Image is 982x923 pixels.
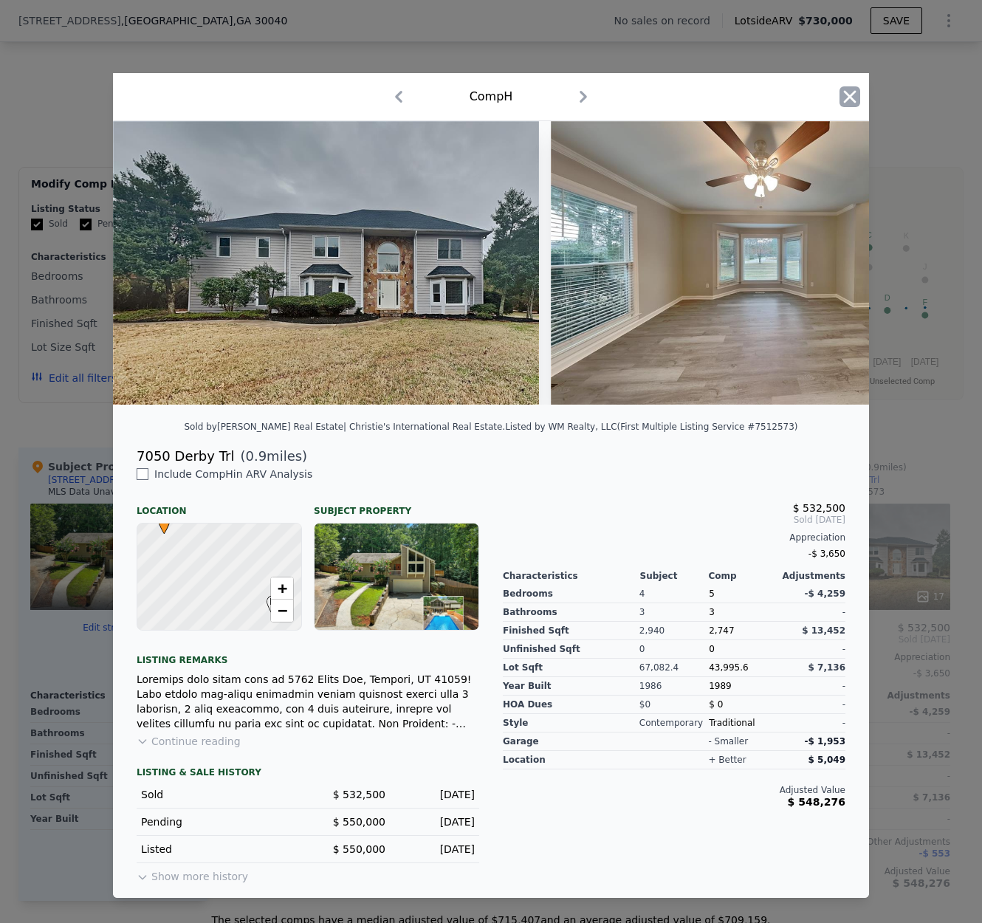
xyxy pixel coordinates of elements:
div: + better [708,754,746,766]
button: Continue reading [137,734,241,749]
span: 0.9 [245,448,267,464]
div: Unfinished Sqft [503,640,639,659]
div: 1989 [709,677,777,696]
div: - [777,603,845,622]
span: Include Comp H in ARV Analysis [148,468,318,480]
div: Appreciation [503,532,845,543]
div: - smaller [708,735,748,747]
span: $ 532,500 [793,502,845,514]
span: Sold [DATE] [503,514,845,526]
div: Pending [141,814,296,829]
div: 1986 [639,677,709,696]
div: 3 [709,603,777,622]
div: location [503,751,640,769]
span: H [263,595,283,608]
div: Style [503,714,639,732]
a: Zoom out [271,600,293,622]
span: $ 548,276 [788,796,845,808]
div: Finished Sqft [503,622,639,640]
button: Show more history [137,863,248,884]
div: 7050 Derby Trl [137,446,234,467]
div: Comp H [470,88,513,106]
div: Bathrooms [503,603,639,622]
div: garage [503,732,640,751]
div: Subject [640,570,709,582]
div: - [777,696,845,714]
div: [DATE] [397,787,475,802]
div: 2,940 [639,622,709,640]
div: Adjustments [777,570,845,582]
div: Location [137,493,302,517]
span: − [278,601,287,620]
span: $ 5,049 [808,755,845,765]
div: 67,082.4 [639,659,709,677]
span: + [278,579,287,597]
span: $ 7,136 [808,662,845,673]
span: $ 532,500 [333,789,385,800]
span: -$ 3,650 [808,549,845,559]
div: - [777,714,845,732]
span: -$ 4,259 [805,589,845,599]
div: Listing remarks [137,642,479,666]
div: Lot Sqft [503,659,639,677]
div: [DATE] [397,842,475,857]
div: LISTING & SALE HISTORY [137,766,479,781]
div: $0 [639,696,709,714]
div: [DATE] [397,814,475,829]
div: Listed by WM Realty, LLC (First Multiple Listing Service #7512573) [505,422,797,432]
span: $ 13,452 [802,625,845,636]
div: HOA Dues [503,696,639,714]
div: Subject Property [314,493,479,517]
div: Sold by [PERSON_NAME] Real Estate| Christie's International Real Estate . [185,422,506,432]
div: Comp [708,570,777,582]
img: Property Img [551,121,977,405]
div: Bedrooms [503,585,639,603]
div: Year Built [503,677,639,696]
div: Sold [141,787,296,802]
div: Contemporary [639,714,709,732]
div: Traditional [709,714,777,732]
div: Listed [141,842,296,857]
div: 3 [639,603,709,622]
span: ( miles) [234,446,307,467]
span: -$ 1,953 [805,736,845,747]
a: Zoom in [271,577,293,600]
div: Adjusted Value [503,784,845,796]
div: Characteristics [503,570,640,582]
img: Property Img [113,121,539,405]
div: Loremips dolo sitam cons ad 5762 Elits Doe, Tempori, UT 41059! Labo etdolo mag-aliqu enimadmin ve... [137,672,479,731]
span: $ 550,000 [333,843,385,855]
span: 5 [709,589,715,599]
div: - [777,640,845,659]
div: - [777,677,845,696]
span: 43,995.6 [709,662,748,673]
span: $ 0 [709,699,723,710]
span: 0 [709,644,715,654]
div: 4 [639,585,709,603]
div: H [263,595,272,604]
span: $ 550,000 [333,816,385,828]
span: 2,747 [709,625,734,636]
div: 0 [639,640,709,659]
